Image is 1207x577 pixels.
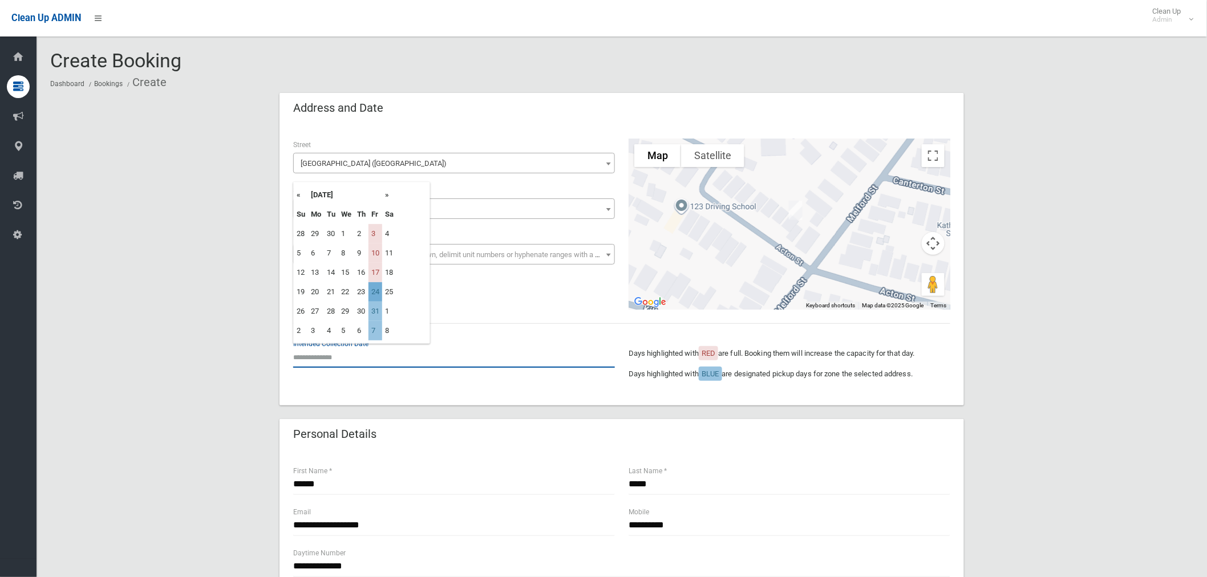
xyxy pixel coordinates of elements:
[702,349,715,357] span: RED
[308,282,324,302] td: 20
[784,196,807,225] div: 47 Acton Street, HURLSTONE PARK NSW 2193
[324,243,338,263] td: 7
[293,198,615,219] span: 47
[382,321,396,340] td: 8
[280,97,397,119] header: Address and Date
[382,263,396,282] td: 18
[338,302,354,321] td: 29
[338,243,354,263] td: 8
[922,232,945,255] button: Map camera controls
[368,205,382,224] th: Fr
[368,302,382,321] td: 31
[294,243,308,263] td: 5
[94,80,123,88] a: Bookings
[324,282,338,302] td: 21
[681,144,744,167] button: Show satellite imagery
[354,263,368,282] td: 16
[354,205,368,224] th: Th
[50,49,181,72] span: Create Booking
[338,205,354,224] th: We
[382,224,396,243] td: 4
[324,224,338,243] td: 30
[634,144,681,167] button: Show street map
[324,263,338,282] td: 14
[806,302,855,310] button: Keyboard shortcuts
[382,185,396,205] th: »
[293,153,615,173] span: Acton Street (HURLSTONE PARK 2193)
[382,282,396,302] td: 25
[629,367,950,381] p: Days highlighted with are designated pickup days for zone the selected address.
[11,13,81,23] span: Clean Up ADMIN
[338,263,354,282] td: 15
[294,302,308,321] td: 26
[354,282,368,302] td: 23
[338,282,354,302] td: 22
[308,263,324,282] td: 13
[124,72,167,93] li: Create
[296,156,612,172] span: Acton Street (HURLSTONE PARK 2193)
[354,224,368,243] td: 2
[354,302,368,321] td: 30
[922,144,945,167] button: Toggle fullscreen view
[382,243,396,263] td: 11
[294,282,308,302] td: 19
[368,243,382,263] td: 10
[1153,15,1181,24] small: Admin
[294,185,308,205] th: «
[324,302,338,321] td: 28
[922,273,945,296] button: Drag Pegman onto the map to open Street View
[382,302,396,321] td: 1
[702,369,719,378] span: BLUE
[368,282,382,302] td: 24
[294,224,308,243] td: 28
[294,321,308,340] td: 2
[301,250,619,259] span: Select the unit number from the dropdown, delimit unit numbers or hyphenate ranges with a comma
[631,295,669,310] img: Google
[294,263,308,282] td: 12
[296,201,612,217] span: 47
[294,205,308,224] th: Su
[338,224,354,243] td: 1
[50,80,84,88] a: Dashboard
[382,205,396,224] th: Sa
[308,243,324,263] td: 6
[308,224,324,243] td: 29
[354,243,368,263] td: 9
[308,185,382,205] th: [DATE]
[1147,7,1193,24] span: Clean Up
[308,321,324,340] td: 3
[368,224,382,243] td: 3
[368,263,382,282] td: 17
[280,423,390,445] header: Personal Details
[631,295,669,310] a: Open this area in Google Maps (opens a new window)
[354,321,368,340] td: 6
[629,347,950,360] p: Days highlighted with are full. Booking them will increase the capacity for that day.
[308,205,324,224] th: Mo
[368,321,382,340] td: 7
[338,321,354,340] td: 5
[862,302,924,308] span: Map data ©2025 Google
[324,205,338,224] th: Tu
[308,302,324,321] td: 27
[931,302,947,308] a: Terms (opens in new tab)
[324,321,338,340] td: 4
